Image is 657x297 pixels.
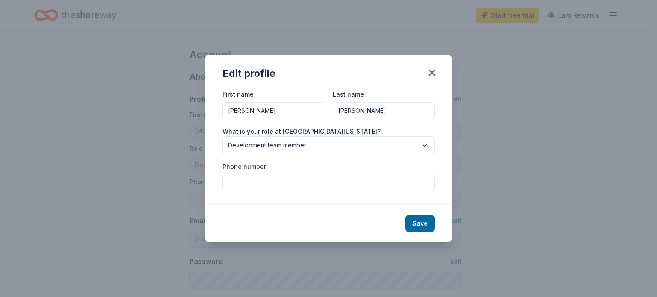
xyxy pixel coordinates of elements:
[333,90,364,99] label: Last name
[222,90,254,99] label: First name
[222,162,266,171] label: Phone number
[222,67,275,80] div: Edit profile
[222,127,381,136] label: What is your role at [GEOGRAPHIC_DATA][US_STATE]?
[222,136,435,154] button: Development team member
[405,215,435,232] button: Save
[228,140,417,150] span: Development team member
